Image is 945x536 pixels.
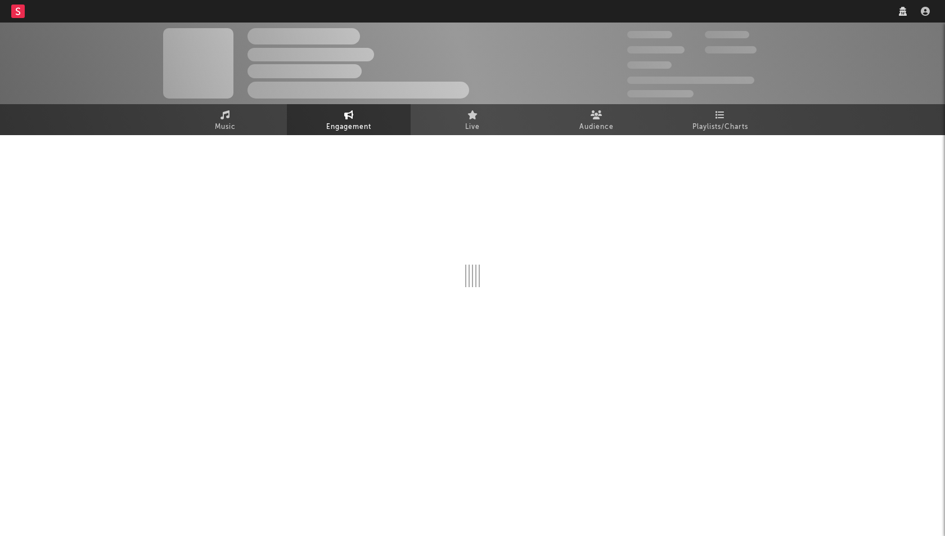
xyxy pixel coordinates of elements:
[692,120,748,134] span: Playlists/Charts
[326,120,371,134] span: Engagement
[658,104,782,135] a: Playlists/Charts
[579,120,614,134] span: Audience
[705,31,749,38] span: 100 000
[411,104,534,135] a: Live
[287,104,411,135] a: Engagement
[705,46,757,53] span: 1 000 000
[627,31,672,38] span: 300 000
[465,120,480,134] span: Live
[627,46,685,53] span: 50 000 000
[627,90,694,97] span: Jump Score: 85.0
[627,61,672,69] span: 100 000
[627,77,754,84] span: 50 000 000 Monthly Listeners
[163,104,287,135] a: Music
[215,120,236,134] span: Music
[534,104,658,135] a: Audience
